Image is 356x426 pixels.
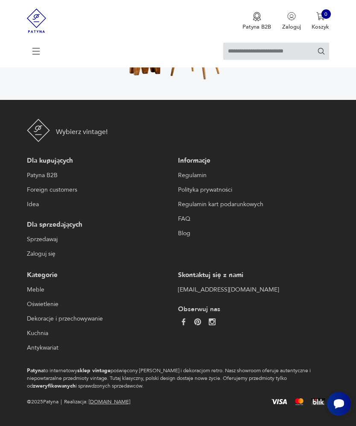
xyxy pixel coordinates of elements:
p: Informacje [178,156,326,166]
p: Skontaktuj się z nami [178,270,326,280]
p: Kategorie [27,270,175,280]
p: Dla kupujących [27,156,175,166]
img: Visa [267,399,291,404]
img: c2fd9cf7f39615d9d6839a72ae8e59e5.webp [209,318,216,325]
strong: sklep vintage [77,367,111,374]
a: Blog [178,228,326,239]
span: Realizacja: [64,397,130,407]
p: Patyna B2B [242,23,271,31]
div: | [61,397,62,407]
strong: Patyna [27,367,44,374]
img: Patyna - sklep z meblami i dekoracjami vintage [27,119,50,142]
img: da9060093f698e4c3cedc1453eec5031.webp [180,318,187,325]
div: 0 [321,9,331,19]
a: Oświetlenie [27,299,175,309]
a: Regulamin kart podarunkowych [178,199,326,210]
p: Wybierz vintage! [56,127,108,137]
p: to internetowy poświęcony [PERSON_NAME] i dekoracjom retro. Nasz showroom oferuje autentyczne i n... [27,367,323,390]
img: BLIK [307,398,329,405]
p: Obserwuj nas [178,305,326,313]
a: Antykwariat [27,343,175,353]
img: Ikona medalu [253,12,261,21]
img: Ikona koszyka [316,12,325,20]
button: Szukaj [317,47,325,55]
img: Mastercard [292,398,306,405]
a: Sprzedawaj [27,234,175,245]
a: Regulamin [178,170,326,181]
a: Zaloguj się [27,249,175,259]
p: Koszyk [312,23,329,31]
button: 0Koszyk [312,12,329,31]
a: Polityka prywatności [178,185,326,195]
a: Meble [27,285,175,295]
img: Ikonka użytkownika [287,12,296,20]
span: @ 2025 Patyna [27,397,58,407]
a: Idea [27,199,175,210]
strong: zweryfikowanych [33,382,76,389]
p: Dla sprzedających [27,220,175,230]
a: [DOMAIN_NAME] [89,398,130,405]
button: Zaloguj [282,12,301,31]
p: Zaloguj [282,23,301,31]
a: [EMAIL_ADDRESS][DOMAIN_NAME] [178,285,326,295]
a: Kuchnia [27,328,175,338]
a: FAQ [178,214,326,224]
a: Patyna B2B [27,170,175,181]
iframe: Smartsupp widget button [327,392,351,416]
a: Dekoracje i przechowywanie [27,314,175,324]
a: Ikona medaluPatyna B2B [242,12,271,31]
a: Foreign customers [27,185,175,195]
img: 37d27d81a828e637adc9f9cb2e3d3a8a.webp [194,318,201,325]
button: Patyna B2B [242,12,271,31]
